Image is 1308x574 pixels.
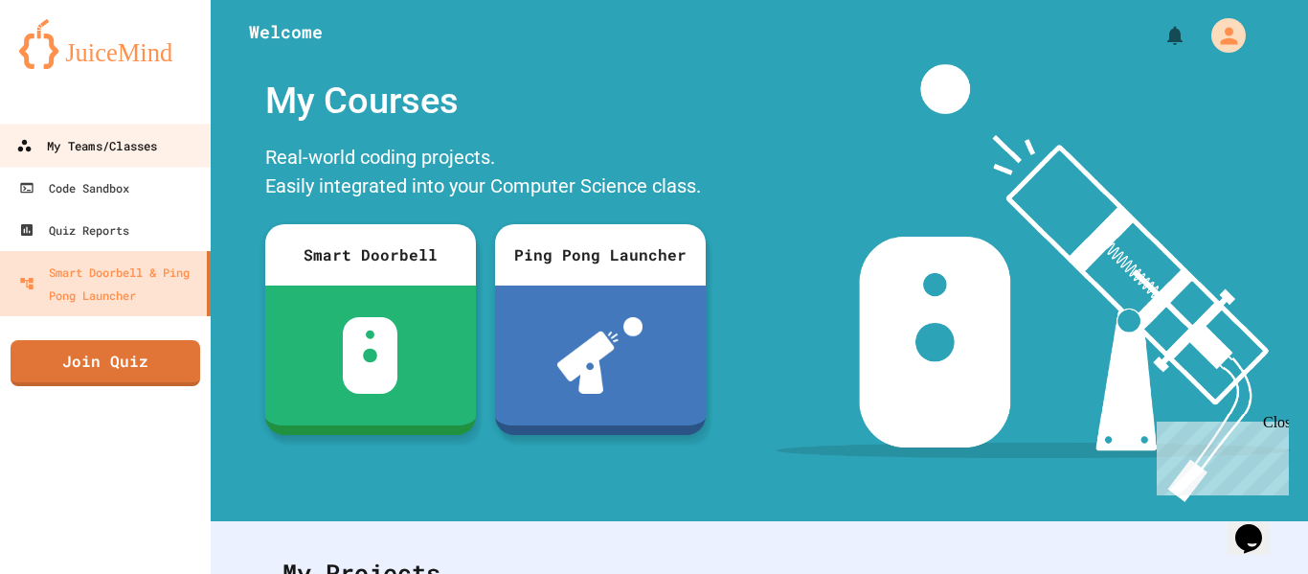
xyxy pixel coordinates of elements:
div: My Teams/Classes [16,134,157,158]
div: Smart Doorbell & Ping Pong Launcher [19,261,199,307]
div: Smart Doorbell [265,224,476,286]
img: sdb-white.svg [343,317,397,394]
div: My Notifications [1128,19,1191,52]
img: logo-orange.svg [19,19,192,69]
div: Quiz Reports [19,218,129,241]
div: Chat with us now!Close [8,8,132,122]
img: ppl-with-ball.png [557,317,643,394]
img: banner-image-my-projects.png [777,64,1290,502]
div: Ping Pong Launcher [495,224,706,286]
div: Code Sandbox [19,176,129,199]
a: Join Quiz [11,340,200,386]
div: Real-world coding projects. Easily integrated into your Computer Science class. [256,138,715,210]
div: My Account [1191,13,1251,57]
iframe: chat widget [1149,414,1289,495]
div: My Courses [256,64,715,138]
iframe: chat widget [1228,497,1289,555]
